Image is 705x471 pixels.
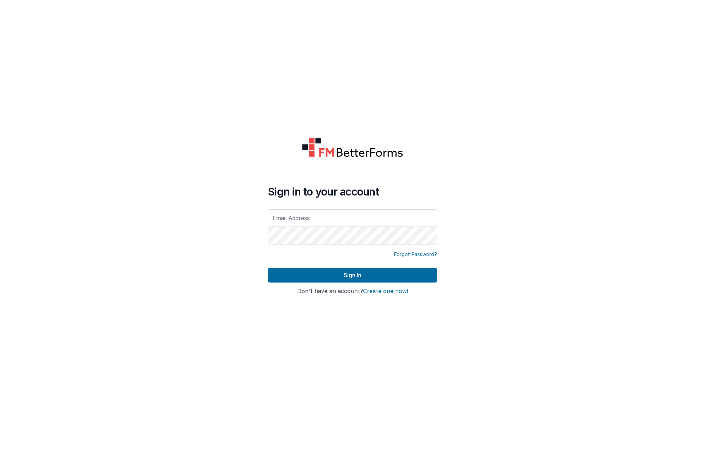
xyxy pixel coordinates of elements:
h4: Don't have an account? [268,288,437,295]
input: Email Address [268,209,437,227]
a: Forgot Password? [394,251,437,258]
button: Create one now! [363,288,408,295]
h4: Sign in to your account [268,185,437,198]
button: Sign In [268,268,437,283]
